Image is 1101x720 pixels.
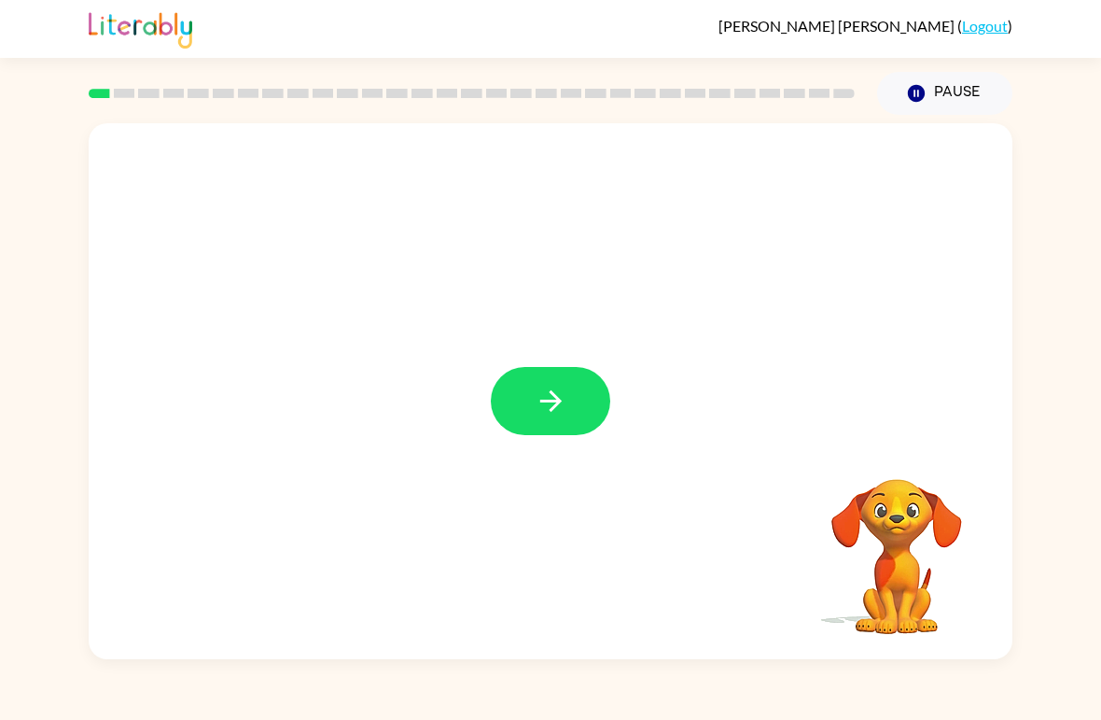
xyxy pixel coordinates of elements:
div: ( ) [718,17,1012,35]
button: Pause [877,72,1012,115]
img: Literably [89,7,192,49]
video: Your browser must support playing .mp4 files to use Literably. Please try using another browser. [803,450,990,637]
span: [PERSON_NAME] [PERSON_NAME] [718,17,957,35]
a: Logout [962,17,1008,35]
